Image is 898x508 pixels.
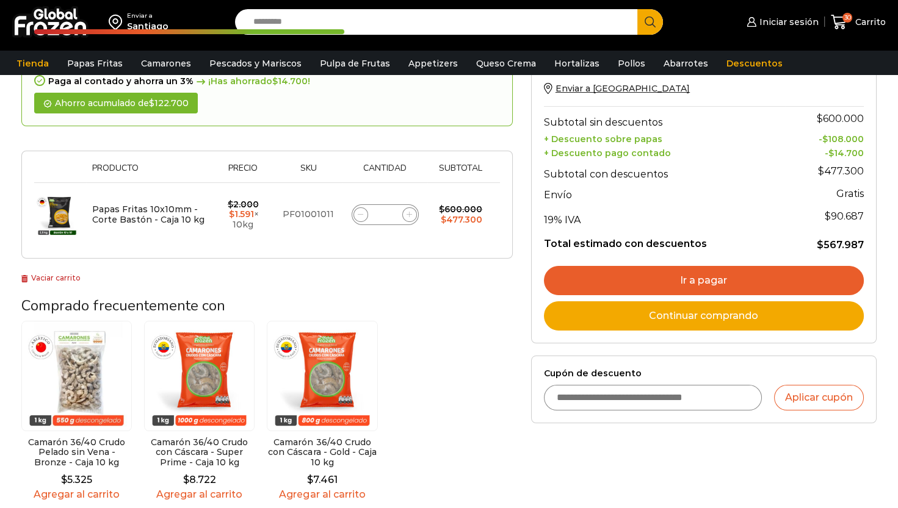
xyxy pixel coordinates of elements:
a: Vaciar carrito [21,273,81,282]
span: $ [828,148,834,159]
a: Agregar al carrito [144,488,255,500]
bdi: 477.300 [441,214,482,225]
span: Comprado frecuentemente con [21,296,225,315]
a: Continuar comprando [544,301,864,331]
span: Enviar a [GEOGRAPHIC_DATA] [556,83,690,94]
th: Cantidad [342,163,427,182]
bdi: 7.461 [307,474,338,485]
bdi: 600.000 [439,204,482,215]
a: Pollos [612,52,651,75]
button: Search button [637,9,663,35]
bdi: 477.300 [818,165,864,177]
a: Papas Fritas 10x10mm - Corte Bastón - Caja 10 kg [92,204,205,225]
span: $ [441,214,446,225]
img: address-field-icon.svg [109,12,127,32]
a: 30 Carrito [831,8,886,37]
span: $ [439,204,444,215]
span: $ [228,199,233,210]
a: Papas Fritas [61,52,129,75]
th: Producto [86,163,212,182]
span: $ [817,239,824,251]
span: $ [183,474,189,485]
th: Sku [275,163,343,182]
span: Carrito [852,16,886,28]
th: + Descuento sobre papas [544,131,785,145]
td: × 10kg [212,183,275,246]
span: $ [817,113,823,124]
strong: Gratis [836,188,864,199]
div: Ahorro acumulado de [34,93,198,114]
a: Abarrotes [657,52,714,75]
a: Queso Crema [470,52,542,75]
label: Cupón de descuento [544,368,864,379]
bdi: 2.000 [228,199,259,210]
span: Iniciar sesión [756,16,819,28]
div: Santiago [127,20,168,32]
td: PF01001011 [275,183,343,246]
span: $ [61,474,67,485]
th: + Descuento pago contado [544,145,785,159]
bdi: 5.325 [61,474,92,485]
span: $ [818,165,824,177]
bdi: 8.722 [183,474,216,485]
th: Subtotal [427,163,493,182]
h2: Camarón 36/40 Crudo con Cáscara - Super Prime - Caja 10 kg [144,437,255,468]
a: Agregar al carrito [21,488,132,500]
span: 90.687 [825,210,864,222]
button: Aplicar cupón [774,385,864,410]
span: $ [229,209,234,220]
a: Descuentos [720,52,789,75]
h2: Camarón 36/40 Crudo Pelado sin Vena - Bronze - Caja 10 kg [21,437,132,468]
a: Appetizers [402,52,464,75]
th: Total estimado con descuentos [544,229,785,252]
bdi: 14.700 [828,148,864,159]
a: Enviar a [GEOGRAPHIC_DATA] [544,83,690,94]
a: Iniciar sesión [744,10,818,34]
th: Subtotal con descuentos [544,159,785,183]
h2: Camarón 36/40 Crudo con Cáscara - Gold - Caja 10 kg [267,437,377,468]
div: Paga al contado y ahorra un 3% [34,76,500,87]
a: Agregar al carrito [267,488,377,500]
th: Precio [212,163,275,182]
span: ¡Has ahorrado ! [194,76,310,87]
span: $ [307,474,313,485]
a: Ir a pagar [544,266,864,295]
th: 19% IVA [544,204,785,229]
td: - [785,131,864,145]
bdi: 600.000 [817,113,864,124]
th: Envío [544,183,785,204]
bdi: 122.700 [149,98,189,109]
div: Enviar a [127,12,168,20]
a: Tienda [10,52,55,75]
span: $ [825,210,831,222]
input: Product quantity [377,206,394,223]
a: Pulpa de Frutas [314,52,396,75]
span: $ [272,76,278,87]
bdi: 14.700 [272,76,308,87]
span: $ [149,98,154,109]
a: Camarones [135,52,197,75]
td: - [785,145,864,159]
bdi: 567.987 [817,239,864,251]
a: Pescados y Mariscos [203,52,308,75]
a: Hortalizas [548,52,606,75]
span: $ [822,134,828,145]
bdi: 108.000 [822,134,864,145]
span: 30 [842,13,852,23]
bdi: 1.591 [229,209,254,220]
th: Subtotal sin descuentos [544,106,785,131]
